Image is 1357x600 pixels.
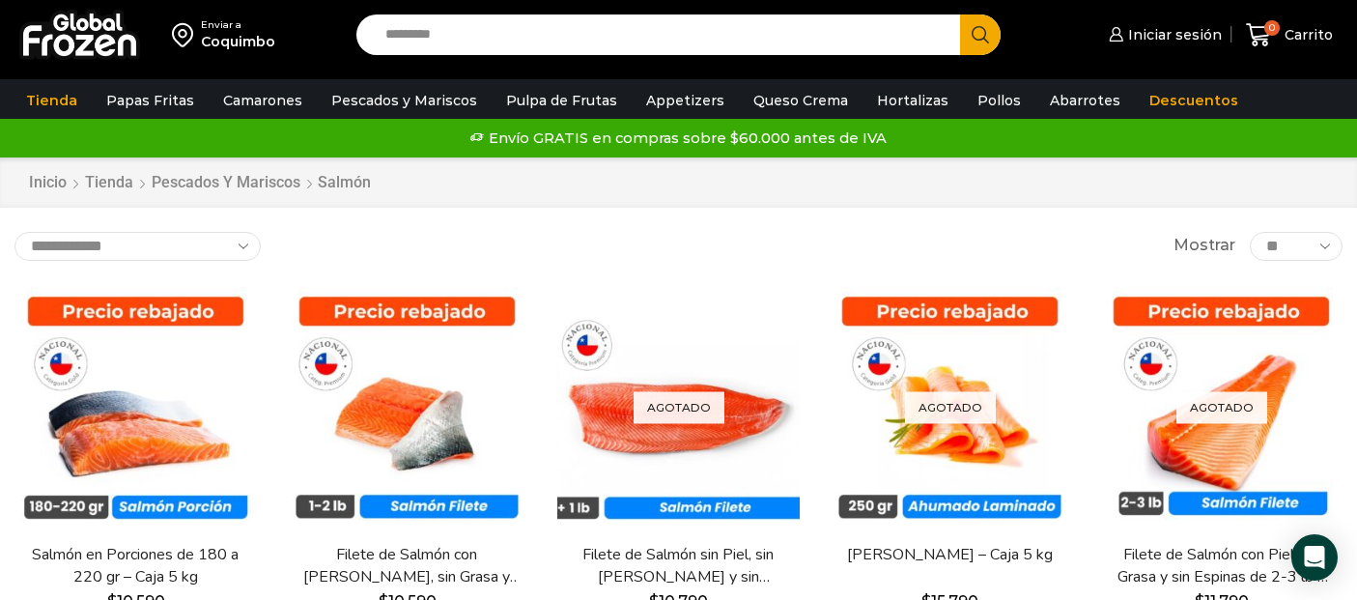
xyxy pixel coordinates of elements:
a: Filete de Salmón con Piel, sin Grasa y sin Espinas de 2-3 lb – Premium – Caja 10 kg [1113,544,1331,588]
a: Hortalizas [867,82,958,119]
a: Filete de Salmón con [PERSON_NAME], sin Grasa y sin Espinas 1-2 lb – Caja 10 Kg [298,544,517,588]
span: Iniciar sesión [1123,25,1222,44]
span: Carrito [1280,25,1333,44]
img: address-field-icon.svg [172,18,201,51]
a: 0 Carrito [1241,13,1338,58]
h1: Salmón [318,173,371,191]
a: Pescados y Mariscos [322,82,487,119]
a: Tienda [84,172,134,194]
a: Filete de Salmón sin Piel, sin [PERSON_NAME] y sin [PERSON_NAME] – Caja 10 Kg [570,544,788,588]
a: Pollos [968,82,1031,119]
p: Agotado [1176,392,1267,424]
a: Papas Fritas [97,82,204,119]
a: Queso Crema [744,82,858,119]
a: Pescados y Mariscos [151,172,301,194]
a: Camarones [213,82,312,119]
a: Inicio [28,172,68,194]
a: Tienda [16,82,87,119]
p: Agotado [634,392,724,424]
div: Enviar a [201,18,275,32]
a: Pulpa de Frutas [496,82,627,119]
a: Salmón en Porciones de 180 a 220 gr – Caja 5 kg [27,544,245,588]
p: Agotado [905,392,996,424]
nav: Breadcrumb [28,172,371,194]
span: 0 [1264,20,1280,36]
select: Pedido de la tienda [14,232,261,261]
a: [PERSON_NAME] – Caja 5 kg [841,544,1060,566]
div: Open Intercom Messenger [1291,534,1338,581]
a: Descuentos [1140,82,1248,119]
span: Mostrar [1173,235,1235,257]
a: Iniciar sesión [1104,15,1222,54]
div: Coquimbo [201,32,275,51]
a: Appetizers [636,82,734,119]
a: Abarrotes [1040,82,1130,119]
button: Search button [960,14,1001,55]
